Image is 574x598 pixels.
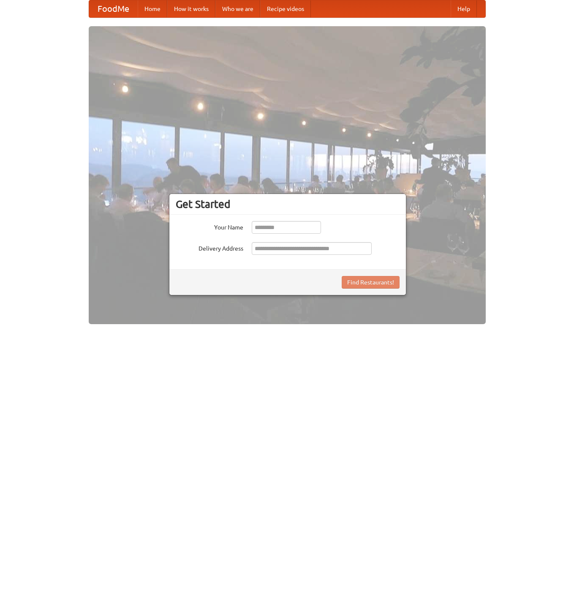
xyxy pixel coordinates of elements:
[176,198,400,210] h3: Get Started
[167,0,215,17] a: How it works
[451,0,477,17] a: Help
[260,0,311,17] a: Recipe videos
[89,0,138,17] a: FoodMe
[176,242,243,253] label: Delivery Address
[176,221,243,232] label: Your Name
[138,0,167,17] a: Home
[215,0,260,17] a: Who we are
[342,276,400,289] button: Find Restaurants!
